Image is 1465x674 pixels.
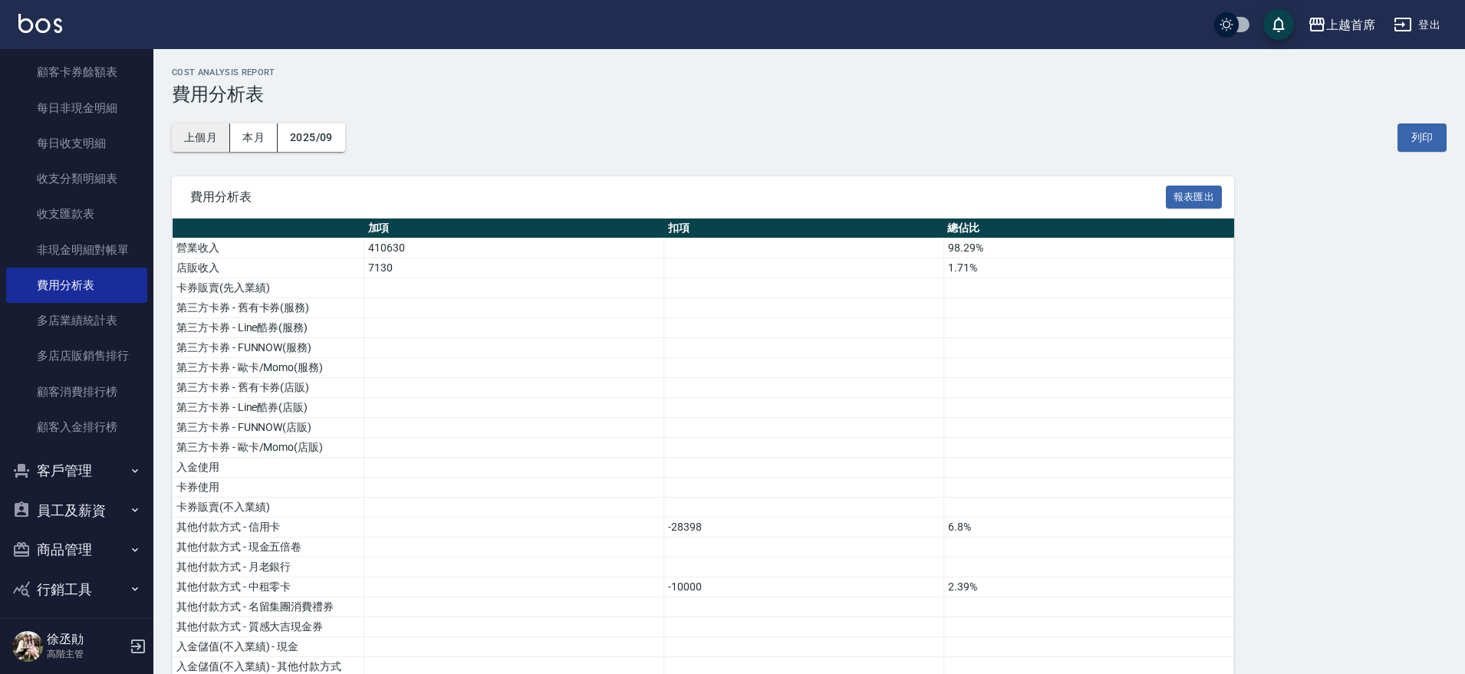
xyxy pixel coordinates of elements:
[173,238,364,258] td: 營業收入
[173,278,364,298] td: 卡券販賣(先入業績)
[664,219,944,238] th: 扣項
[6,609,147,649] button: 資料設定
[364,258,664,278] td: 7130
[173,298,364,318] td: 第三方卡券 - 舊有卡券(服務)
[173,358,364,378] td: 第三方卡券 - 歐卡/Momo(服務)
[6,530,147,570] button: 商品管理
[6,161,147,196] a: 收支分類明細表
[943,219,1233,238] th: 總佔比
[6,126,147,161] a: 每日收支明細
[47,647,125,661] p: 高階主管
[173,398,364,418] td: 第三方卡券 - Line酷券(店販)
[173,617,364,637] td: 其他付款方式 - 質感大吉現金券
[173,498,364,518] td: 卡券販賣(不入業績)
[173,518,364,538] td: 其他付款方式 - 信用卡
[6,338,147,373] a: 多店店販銷售排行
[172,84,1447,105] h3: 費用分析表
[173,378,364,398] td: 第三方卡券 - 舊有卡券(店販)
[278,123,345,152] button: 2025/09
[6,268,147,303] a: 費用分析表
[1263,9,1294,40] button: save
[190,189,1166,205] span: 費用分析表
[173,318,364,338] td: 第三方卡券 - Line酷券(服務)
[6,491,147,531] button: 員工及薪資
[173,258,364,278] td: 店販收入
[173,418,364,438] td: 第三方卡券 - FUNNOW(店販)
[664,518,944,538] td: -28398
[6,451,147,491] button: 客戶管理
[364,238,664,258] td: 410630
[1388,11,1447,39] button: 登出
[6,374,147,409] a: 顧客消費排行榜
[173,478,364,498] td: 卡券使用
[172,67,1447,77] h2: Cost analysis Report
[173,538,364,557] td: 其他付款方式 - 現金五倍卷
[230,123,278,152] button: 本月
[6,570,147,610] button: 行銷工具
[6,232,147,268] a: 非現金明細對帳單
[6,409,147,445] a: 顧客入金排行榜
[1326,15,1375,35] div: 上越首席
[1398,123,1447,152] button: 列印
[47,632,125,647] h5: 徐丞勛
[943,258,1233,278] td: 1.71%
[173,438,364,458] td: 第三方卡券 - 歐卡/Momo(店販)
[943,518,1233,538] td: 6.8%
[173,338,364,358] td: 第三方卡券 - FUNNOW(服務)
[6,54,147,90] a: 顧客卡券餘額表
[6,303,147,338] a: 多店業績統計表
[173,557,364,577] td: 其他付款方式 - 月老銀行
[943,577,1233,597] td: 2.39%
[173,637,364,657] td: 入金儲值(不入業績) - 現金
[173,597,364,617] td: 其他付款方式 - 名留集團消費禮券
[173,577,364,597] td: 其他付款方式 - 中租零卡
[12,631,43,662] img: Person
[6,196,147,232] a: 收支匯款表
[1302,9,1381,41] button: 上越首席
[173,458,364,478] td: 入金使用
[18,14,62,33] img: Logo
[364,219,664,238] th: 加項
[943,238,1233,258] td: 98.29%
[664,577,944,597] td: -10000
[172,123,230,152] button: 上個月
[6,90,147,126] a: 每日非現金明細
[1166,186,1223,209] button: 報表匯出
